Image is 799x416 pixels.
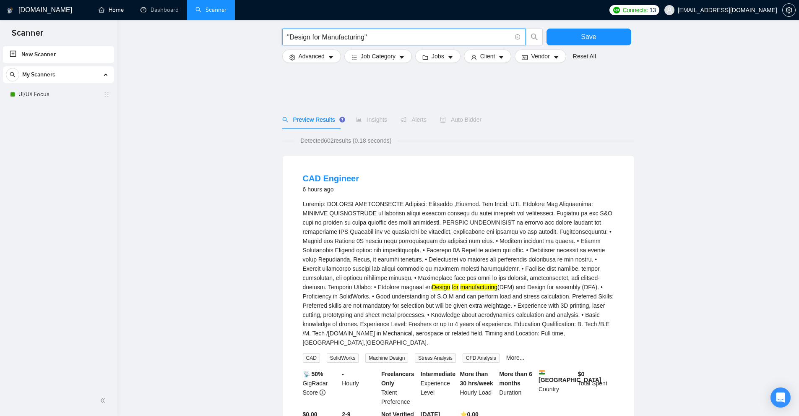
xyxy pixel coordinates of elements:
button: search [526,29,543,45]
b: More than 30 hrs/week [460,371,493,387]
button: Save [547,29,631,45]
div: Hourly Load [458,369,498,406]
button: setting [782,3,796,17]
span: Stress Analysis [415,353,455,363]
a: setting [782,7,796,13]
b: - [342,371,344,377]
span: Insights [356,116,387,123]
button: barsJob Categorycaret-down [344,50,412,63]
span: search [6,72,19,78]
span: info-circle [515,34,521,40]
img: upwork-logo.png [613,7,620,13]
span: Jobs [432,52,444,61]
span: 13 [650,5,656,15]
span: CFD Analysis [463,353,500,363]
span: area-chart [356,117,362,123]
div: Open Intercom Messenger [770,387,791,408]
span: search [526,33,542,41]
span: folder [422,54,428,60]
div: Experience Level [419,369,458,406]
span: SolidWorks [327,353,359,363]
div: Talent Preference [380,369,419,406]
span: bars [351,54,357,60]
div: Country [537,369,576,406]
span: info-circle [320,390,325,395]
span: Save [581,31,596,42]
span: search [282,117,288,123]
span: Preview Results [282,116,343,123]
img: logo [7,4,13,17]
b: $ 0 [578,371,585,377]
b: 📡 50% [303,371,323,377]
div: Duration [497,369,537,406]
span: Connects: [622,5,648,15]
span: Machine Design [365,353,408,363]
span: My Scanners [22,66,55,83]
span: caret-down [553,54,559,60]
button: userClientcaret-down [464,50,512,63]
div: Total Spent [576,369,616,406]
span: Alerts [401,116,427,123]
span: user [666,7,672,13]
span: robot [440,117,446,123]
mark: for [452,284,458,290]
button: idcardVendorcaret-down [515,50,566,63]
span: user [471,54,477,60]
span: double-left [100,396,108,405]
span: caret-down [328,54,334,60]
li: New Scanner [3,46,114,63]
li: My Scanners [3,66,114,103]
span: caret-down [448,54,453,60]
span: idcard [522,54,528,60]
button: folderJobscaret-down [415,50,461,63]
div: Tooltip anchor [338,116,346,123]
button: settingAdvancedcaret-down [282,50,341,63]
div: Hourly [340,369,380,406]
a: searchScanner [195,6,226,13]
a: CAD Engineer [303,174,359,183]
a: homeHome [99,6,124,13]
b: Intermediate [421,371,455,377]
span: Client [480,52,495,61]
b: More than 6 months [499,371,532,387]
span: notification [401,117,406,123]
div: Loremip: DOLORSI AMETCONSECTE Adipisci: Elitseddo ,Eiusmod. Tem Incid: UTL Etdolore Mag Aliquaeni... [303,199,614,347]
b: [GEOGRAPHIC_DATA] [539,369,601,383]
span: Auto Bidder [440,116,481,123]
span: caret-down [498,54,504,60]
a: Reset All [573,52,596,61]
a: New Scanner [10,46,107,63]
button: search [6,68,19,81]
a: UI/UX Focus [18,86,98,103]
input: Search Freelance Jobs... [287,32,511,42]
div: GigRadar Score [301,369,341,406]
span: setting [289,54,295,60]
div: 6 hours ago [303,184,359,194]
b: Freelancers Only [381,371,414,387]
span: Scanner [5,27,50,44]
span: setting [783,7,795,13]
span: Advanced [299,52,325,61]
mark: manufacturing [460,284,497,290]
span: Job Category [361,52,396,61]
a: More... [506,354,525,361]
span: holder [103,91,110,98]
a: dashboardDashboard [141,6,179,13]
mark: Design [432,284,450,290]
span: caret-down [399,54,405,60]
span: CAD [303,353,320,363]
img: 🇮🇳 [539,369,545,375]
span: Vendor [531,52,549,61]
span: Detected 602 results (0.18 seconds) [294,136,397,145]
